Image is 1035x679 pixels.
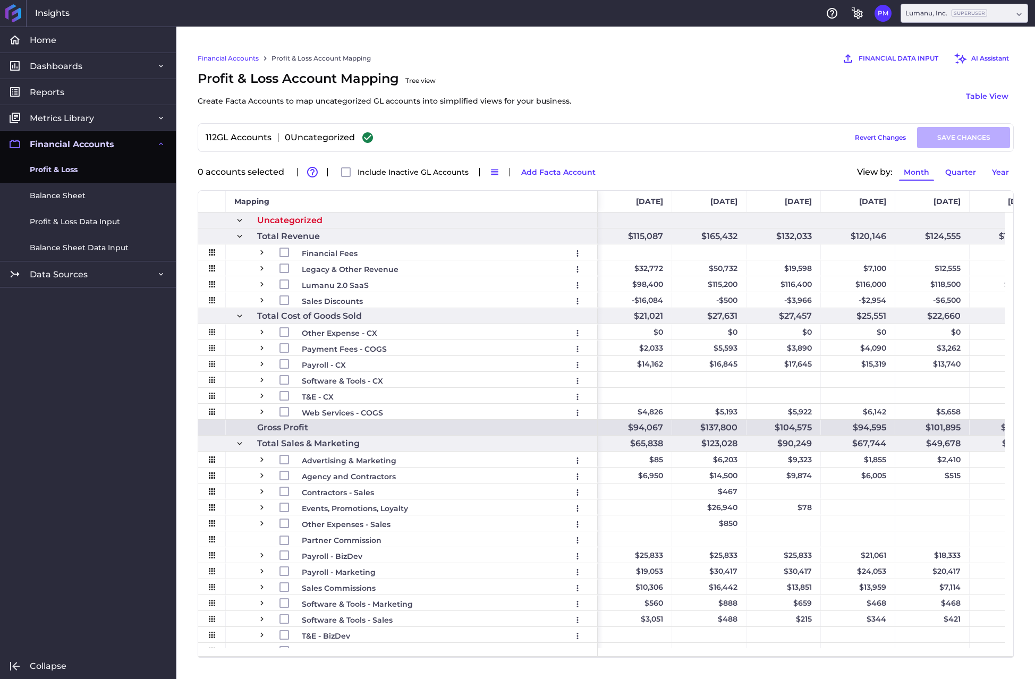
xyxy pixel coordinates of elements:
span: [DATE] [636,197,663,206]
button: User Menu [569,580,586,597]
div: $116,000 [821,276,895,292]
span: [DATE] [859,197,886,206]
div: Press SPACE to select this row. [198,627,598,643]
div: $5,658 [895,404,970,419]
div: $94,067 [598,420,672,435]
span: Agency and Contractors [302,469,396,484]
button: User Menu [569,516,586,533]
div: $3,890 [746,340,821,355]
div: $5,593 [672,340,746,355]
div: Press SPACE to select this row. [198,563,598,579]
div: $0 [821,324,895,339]
div: $14,162 [598,356,672,371]
div: $515 [895,468,970,483]
div: $67,744 [821,436,895,451]
span: Mapping [234,197,269,206]
ins: Tree view [405,77,436,84]
div: 0 accounts selected [198,168,291,176]
button: User Menu [569,293,586,310]
button: User Menu [569,612,586,629]
div: $560 [598,595,672,610]
div: $344 [821,611,895,626]
button: General Settings [849,5,866,22]
span: T&E - CX [302,389,334,404]
div: Press SPACE to select this row. [198,515,598,531]
button: Year [987,164,1014,181]
div: $22,660 [895,308,970,324]
div: Press SPACE to select this row. [198,244,598,260]
button: Month [899,164,934,181]
span: [DATE] [710,197,737,206]
div: $165,432 [672,228,746,244]
span: Uncategorized [257,213,323,228]
div: Dropdown select [901,4,1028,23]
span: Advertising & Marketing [302,453,396,468]
button: User Menu [569,388,586,405]
button: User Menu [569,548,586,565]
button: Revert Changes [850,127,911,148]
div: $5,193 [672,404,746,419]
div: $0 [746,324,821,339]
span: Events, Promotions, Loyalty [302,501,408,516]
div: Press SPACE to select this row. [198,340,598,356]
div: $0 [672,324,746,339]
ins: SuperUser [952,10,987,16]
div: $14,500 [672,468,746,483]
div: $10,306 [598,579,672,595]
div: Lumanu, Inc. [905,9,987,18]
div: $19,598 [746,260,821,276]
div: $13,740 [895,356,970,371]
div: $78 [746,499,821,515]
button: Add Facta Account [516,164,600,181]
span: Gross Profit [257,420,308,435]
button: User Menu [569,452,586,469]
button: User Menu [569,564,586,581]
span: Profit & Loss Data Input [30,216,120,227]
div: $24,053 [821,563,895,579]
div: $26,940 [672,499,746,515]
div: Press SPACE to select this row. [198,260,598,276]
div: $0 [895,324,970,339]
div: $468 [895,595,970,610]
div: $1,855 [821,452,895,467]
button: Quarter [940,164,981,181]
div: $50,732 [672,260,746,276]
button: User Menu [569,484,586,501]
div: Press SPACE to select this row. [198,468,598,483]
div: Press SPACE to select this row. [198,499,598,515]
span: Balance Sheet [30,190,86,201]
div: $850 [672,515,746,531]
div: $16,442 [672,579,746,595]
button: User Menu [569,500,586,517]
div: -$500 [672,292,746,308]
div: $7,100 [821,260,895,276]
div: $30,417 [672,563,746,579]
div: -$6,500 [895,292,970,308]
button: User Menu [569,596,586,613]
div: $9,323 [746,452,821,467]
div: $468 [821,595,895,610]
div: $7,114 [895,579,970,595]
span: Metrics Library [30,113,94,124]
button: User Menu [569,325,586,342]
span: Include Inactive GL Accounts [358,168,469,176]
span: Balance Sheet Data Input [30,242,129,253]
div: 0 Uncategorized [285,133,355,142]
div: $115,087 [598,228,672,244]
div: $2,033 [598,340,672,355]
span: Reports [30,87,64,98]
div: Press SPACE to select this row. [198,483,598,499]
div: $4,826 [598,404,672,419]
span: Home [30,35,56,46]
span: Legacy & Other Revenue [302,262,398,277]
div: Press SPACE to select this row. [198,611,598,627]
div: $15,319 [821,356,895,371]
div: $6,005 [821,468,895,483]
button: User Menu [569,643,586,660]
span: [DATE] [785,197,812,206]
span: Contractors - Sales [302,485,374,500]
div: Press SPACE to select this row. [198,595,598,611]
div: $118,500 [895,276,970,292]
div: $488 [672,611,746,626]
div: $4,090 [821,340,895,355]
